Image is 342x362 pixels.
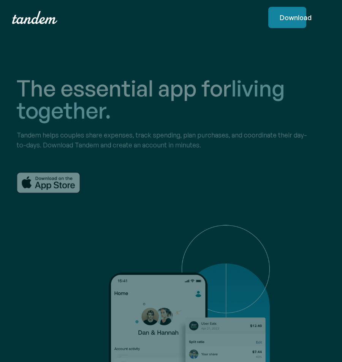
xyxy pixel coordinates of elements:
[17,77,326,122] h1: The essential app for
[17,74,285,124] span: living together.
[268,7,306,28] a: Download
[12,11,57,24] a: home
[17,130,326,150] p: Tandem helps couples share expenses, track spending, plan purchases, and coordinate their day-to-...
[280,13,295,22] div: Download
